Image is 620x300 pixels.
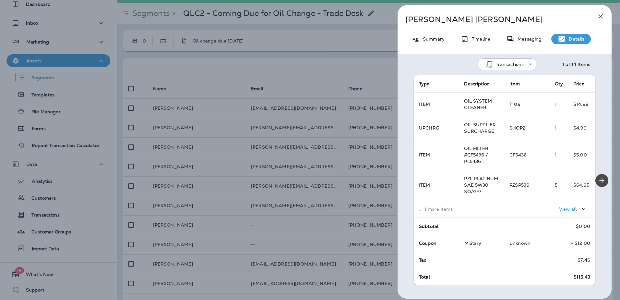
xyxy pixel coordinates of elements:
p: Messaging [514,36,542,42]
p: View all [559,206,577,212]
span: UPCHRG [419,125,439,131]
span: Tax [419,257,426,263]
p: Details [566,36,584,42]
span: OIL SYSTEM CLEANER [464,98,492,110]
span: PZSP530 [509,182,530,188]
span: Total [419,274,430,280]
p: Transactions [496,62,524,67]
p: $7.46 [578,257,590,263]
span: OIL FILTER #CF5436 / PL5436 [464,145,488,164]
span: Price [573,81,584,87]
p: $14.99 [573,102,590,107]
p: [PERSON_NAME] [PERSON_NAME] [405,15,582,24]
button: View all [556,203,590,215]
span: Coupon [419,240,436,246]
p: Summary [420,36,445,42]
p: - $12.00 [571,241,590,246]
p: Military [464,241,499,246]
span: 5 [555,182,557,188]
span: SHOP2 [509,125,525,131]
p: $0.00 [576,224,590,229]
span: 1 [555,101,557,107]
span: Type [419,81,430,87]
span: Qty [555,81,563,87]
span: T108 [509,101,520,107]
span: CF5436 [509,152,527,158]
span: ITEM [419,182,430,188]
div: 1 of 14 Items [562,62,590,67]
p: Timeline [469,36,490,42]
p: $5.00 [573,152,590,157]
span: Item [509,81,520,87]
p: ... 1 more items [419,206,499,212]
p: $4.99 [573,125,590,131]
p: unknown [510,241,545,246]
span: OIL SUPPLIER SURCHARGE [464,122,496,134]
span: ITEM [419,152,430,158]
span: Subtotal [419,223,438,229]
span: 1 [555,125,557,131]
span: 1 [555,152,557,158]
span: ITEM [419,101,430,107]
span: PZL PLATINUM SAE 5W30 SQ/GF7 [464,176,498,194]
p: $64.95 [573,182,590,188]
span: Description [464,81,490,87]
button: Next [595,174,608,187]
span: $115.43 [574,274,590,280]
